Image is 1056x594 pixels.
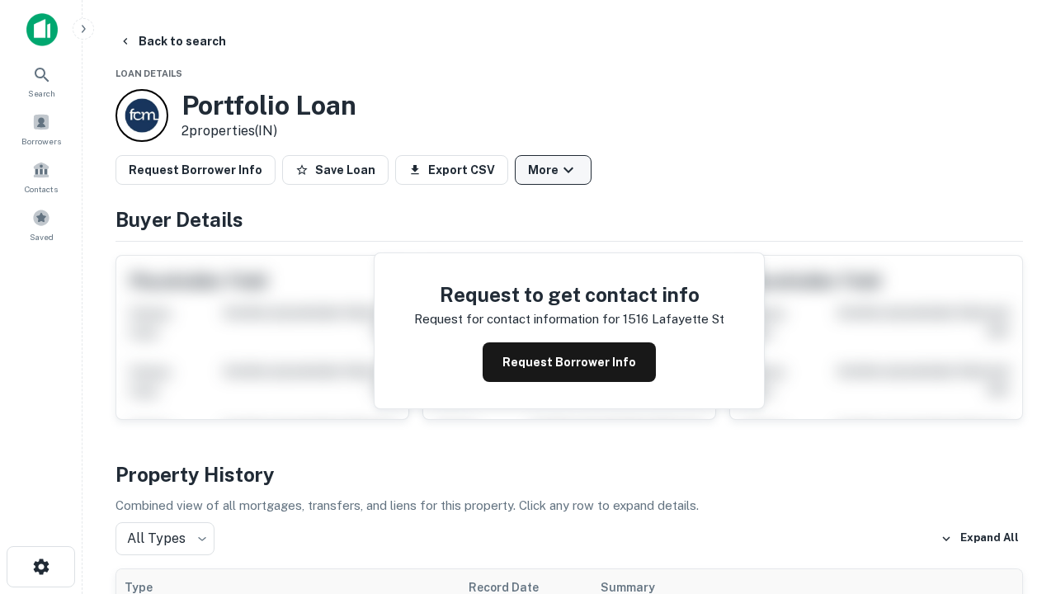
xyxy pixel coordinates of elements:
h4: Property History [115,460,1023,489]
button: More [515,155,592,185]
a: Contacts [5,154,78,199]
span: Search [28,87,55,100]
h4: Request to get contact info [414,280,724,309]
button: Save Loan [282,155,389,185]
iframe: Chat Widget [973,462,1056,541]
span: Loan Details [115,68,182,78]
p: 2 properties (IN) [181,121,356,141]
button: Back to search [112,26,233,56]
span: Borrowers [21,134,61,148]
p: Combined view of all mortgages, transfers, and liens for this property. Click any row to expand d... [115,496,1023,516]
button: Request Borrower Info [115,155,276,185]
div: All Types [115,522,214,555]
button: Export CSV [395,155,508,185]
button: Expand All [936,526,1023,551]
p: 1516 lafayette st [623,309,724,329]
h3: Portfolio Loan [181,90,356,121]
a: Borrowers [5,106,78,151]
a: Saved [5,202,78,247]
span: Saved [30,230,54,243]
p: Request for contact information for [414,309,620,329]
span: Contacts [25,182,58,196]
img: capitalize-icon.png [26,13,58,46]
button: Request Borrower Info [483,342,656,382]
a: Search [5,59,78,103]
h4: Buyer Details [115,205,1023,234]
